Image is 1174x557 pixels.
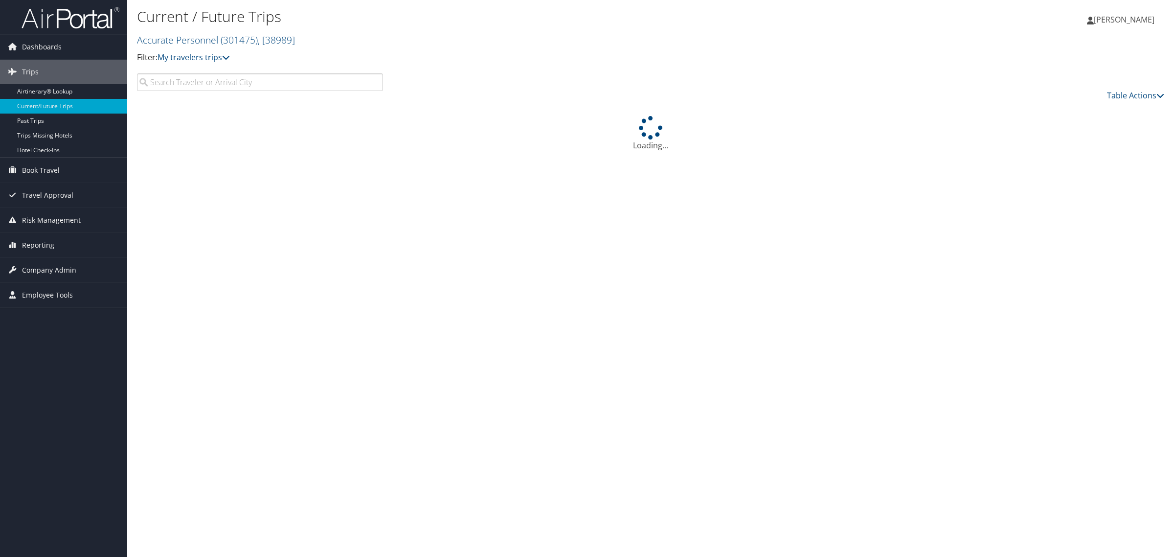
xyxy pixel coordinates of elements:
span: Travel Approval [22,183,73,208]
span: Reporting [22,233,54,257]
p: Filter: [137,51,822,64]
span: [PERSON_NAME] [1094,14,1154,25]
span: Employee Tools [22,283,73,307]
span: , [ 38989 ] [258,33,295,46]
img: airportal-logo.png [22,6,119,29]
a: My travelers trips [158,52,230,63]
input: Search Traveler or Arrival City [137,73,383,91]
span: Risk Management [22,208,81,232]
a: [PERSON_NAME] [1087,5,1164,34]
div: Loading... [137,116,1164,151]
span: Trips [22,60,39,84]
span: Company Admin [22,258,76,282]
span: Dashboards [22,35,62,59]
a: Accurate Personnel [137,33,295,46]
span: Book Travel [22,158,60,183]
span: ( 301475 ) [221,33,258,46]
h1: Current / Future Trips [137,6,822,27]
a: Table Actions [1107,90,1164,101]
